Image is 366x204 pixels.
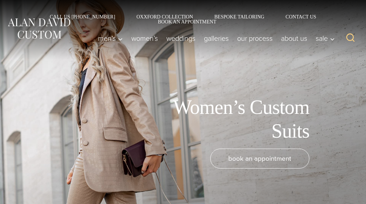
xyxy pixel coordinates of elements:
[210,149,309,169] a: book an appointment
[277,31,311,45] a: About Us
[147,19,219,24] a: Book an Appointment
[316,35,335,42] span: Sale
[200,31,233,45] a: Galleries
[127,31,162,45] a: Women’s
[162,31,200,45] a: weddings
[98,35,123,42] span: Men’s
[7,14,359,24] nav: Secondary Navigation
[7,17,71,40] img: Alan David Custom
[275,14,327,19] a: Contact Us
[233,31,277,45] a: Our Process
[94,31,338,45] nav: Primary Navigation
[150,95,309,143] h1: Women’s Custom Suits
[39,14,126,19] a: Call Us [PHONE_NUMBER]
[342,30,359,47] button: View Search Form
[126,14,204,19] a: Oxxford Collection
[228,153,291,164] span: book an appointment
[204,14,275,19] a: Bespoke Tailoring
